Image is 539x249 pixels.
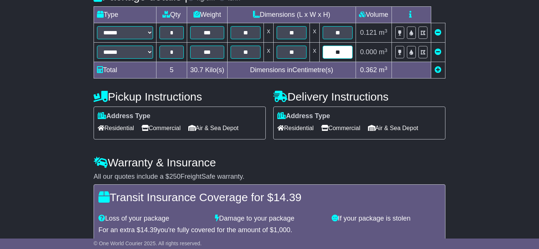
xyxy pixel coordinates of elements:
[98,226,441,234] div: For an extra $ you're fully covered for the amount of $ .
[169,173,180,180] span: 250
[360,48,377,56] span: 0.000
[156,7,187,23] td: Qty
[379,66,387,74] span: m
[98,191,441,203] h4: Transit Insurance Coverage for $
[141,122,180,134] span: Commercial
[384,47,387,53] sup: 3
[356,7,392,23] td: Volume
[379,29,387,36] span: m
[360,29,377,36] span: 0.121
[310,43,320,62] td: x
[188,122,239,134] span: Air & Sea Depot
[94,173,445,181] div: All our quotes include a $ FreightSafe warranty.
[94,156,445,169] h4: Warranty & Insurance
[190,66,203,74] span: 30.7
[187,62,228,79] td: Kilo(s)
[384,65,387,71] sup: 3
[140,226,157,234] span: 14.39
[264,43,274,62] td: x
[187,7,228,23] td: Weight
[435,29,441,36] a: Remove this item
[94,62,156,79] td: Total
[94,7,156,23] td: Type
[211,215,328,223] div: Damage to your package
[328,215,444,223] div: If your package is stolen
[264,23,274,43] td: x
[274,226,290,234] span: 1,000
[277,122,314,134] span: Residential
[95,215,211,223] div: Loss of your package
[384,28,387,34] sup: 3
[98,122,134,134] span: Residential
[94,240,202,246] span: © One World Courier 2025. All rights reserved.
[435,48,441,56] a: Remove this item
[273,191,301,203] span: 14.39
[435,66,441,74] a: Add new item
[156,62,187,79] td: 5
[228,7,356,23] td: Dimensions (L x W x H)
[368,122,418,134] span: Air & Sea Depot
[273,90,445,103] h4: Delivery Instructions
[228,62,356,79] td: Dimensions in Centimetre(s)
[98,112,150,120] label: Address Type
[321,122,360,134] span: Commercial
[360,66,377,74] span: 0.362
[310,23,320,43] td: x
[277,112,330,120] label: Address Type
[379,48,387,56] span: m
[94,90,266,103] h4: Pickup Instructions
